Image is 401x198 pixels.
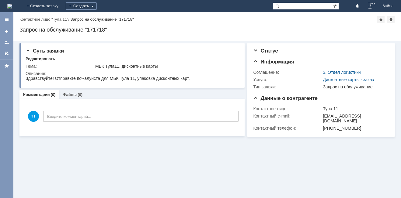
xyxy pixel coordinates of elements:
div: Добавить в избранное [377,16,385,23]
div: Тип заявки: [253,84,322,89]
span: Статус [253,48,278,54]
a: Файлы [63,92,77,97]
a: Мои заявки [2,38,12,47]
a: Перейти на домашнюю страницу [7,4,12,9]
span: Данные о контрагенте [253,95,318,101]
div: Создать [66,2,97,10]
img: logo [7,4,12,9]
a: 3. Отдел логистики [323,70,361,75]
span: Расширенный поиск [333,3,339,9]
div: [EMAIL_ADDRESS][DOMAIN_NAME] [323,114,386,123]
div: Соглашение: [253,70,322,75]
div: МБК Тула11, дисконтные карты [95,64,236,69]
span: Суть заявки [26,48,64,54]
div: Контактный телефон: [253,126,322,131]
a: Комментарии [23,92,50,97]
div: (0) [51,92,56,97]
span: 11 [368,6,375,10]
div: (0) [78,92,82,97]
a: Дисконтные карты - заказ [323,77,374,82]
div: Запрос на обслуживание "171718" [19,27,395,33]
div: Редактировать [26,56,55,61]
span: Информация [253,59,294,65]
div: Описание: [26,71,238,76]
div: Запрос на обслуживание "171718" [71,17,134,22]
div: Сделать домашней страницей [387,16,395,23]
div: Тула 11 [323,106,386,111]
span: Тула [368,2,375,6]
a: Создать заявку [2,27,12,36]
div: Услуга: [253,77,322,82]
div: Тема: [26,64,94,69]
a: Мои согласования [2,49,12,58]
div: Запрос на обслуживание [323,84,386,89]
div: [PHONE_NUMBER] [323,126,386,131]
a: Контактное лицо "Тула 11" [19,17,68,22]
span: Т1 [28,111,39,122]
div: Контактный e-mail: [253,114,322,118]
div: Контактное лицо: [253,106,322,111]
div: / [19,17,71,22]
